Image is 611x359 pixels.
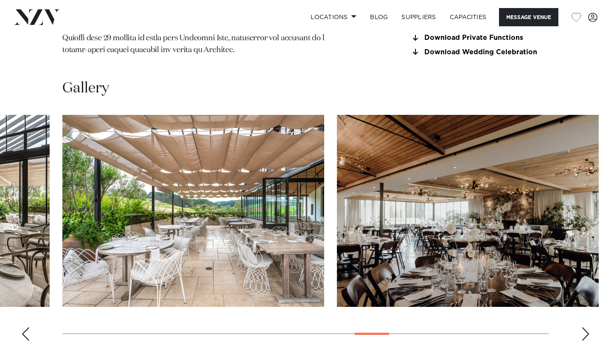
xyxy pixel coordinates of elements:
[62,79,109,98] h2: Gallery
[499,8,558,26] button: Message Venue
[410,49,549,56] a: Download Wedding Celebration
[363,8,395,26] a: BLOG
[62,115,324,307] swiper-slide: 16 / 25
[337,115,599,307] swiper-slide: 17 / 25
[395,8,443,26] a: SUPPLIERS
[410,34,549,42] a: Download Private Functions
[14,9,60,25] img: nzv-logo.png
[304,8,363,26] a: Locations
[443,8,493,26] a: Capacities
